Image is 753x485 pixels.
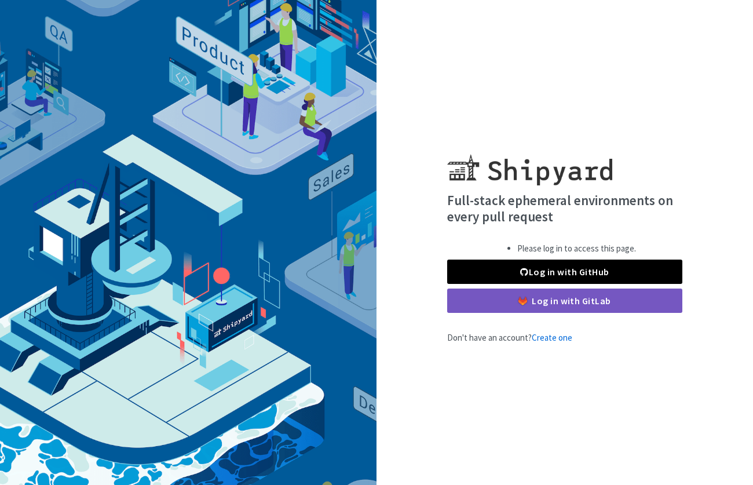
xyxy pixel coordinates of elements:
h4: Full-stack ephemeral environments on every pull request [447,192,682,224]
a: Log in with GitHub [447,260,682,284]
span: Don't have an account? [447,332,572,343]
li: Please log in to access this page. [517,242,636,256]
img: gitlab-color.svg [518,297,527,305]
img: Shipyard logo [447,140,612,185]
a: Create one [532,332,572,343]
a: Log in with GitLab [447,289,682,313]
